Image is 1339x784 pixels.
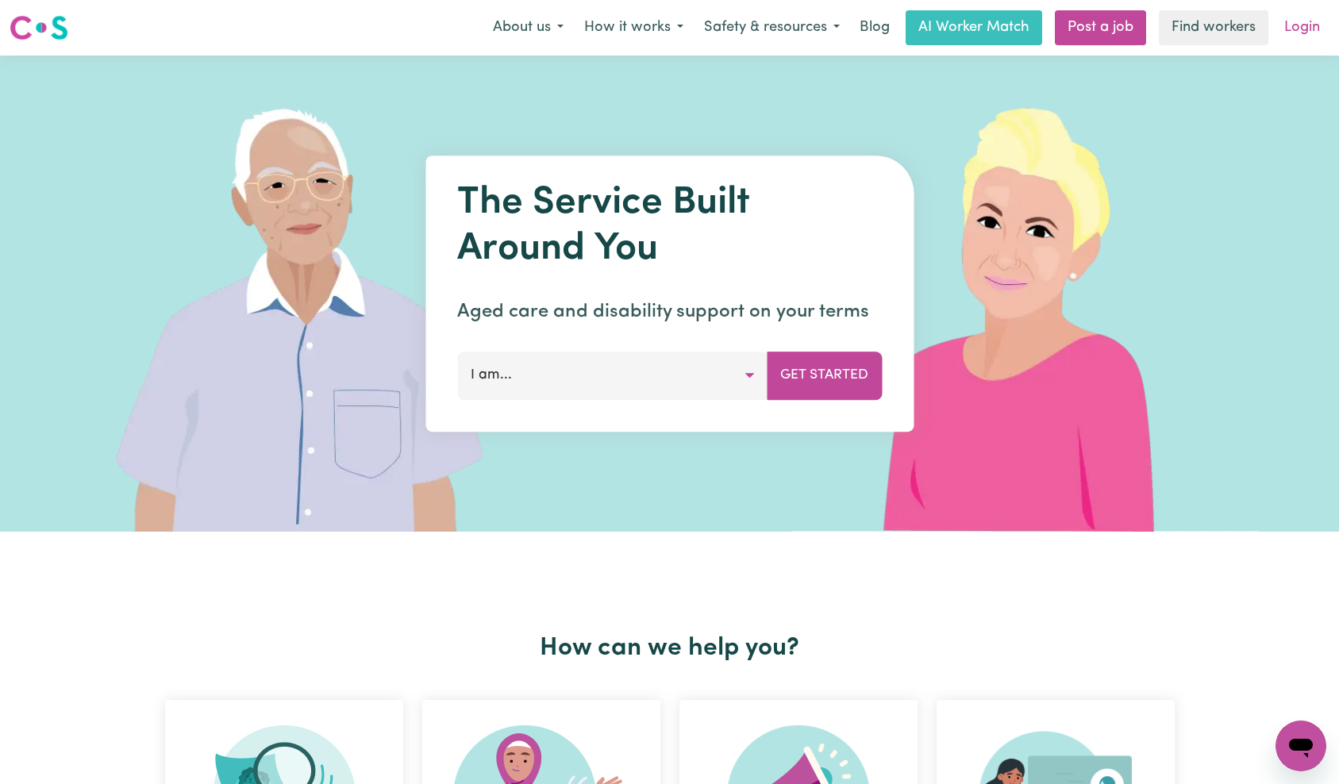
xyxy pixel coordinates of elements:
h2: How can we help you? [156,633,1184,663]
iframe: Button to launch messaging window [1276,721,1326,771]
a: Blog [850,10,899,45]
button: How it works [574,11,694,44]
img: Careseekers logo [10,13,68,42]
p: Aged care and disability support on your terms [457,298,882,326]
button: I am... [457,352,768,399]
button: Safety & resources [694,11,850,44]
a: Login [1275,10,1329,45]
a: Careseekers logo [10,10,68,46]
a: Find workers [1159,10,1268,45]
a: Post a job [1055,10,1146,45]
button: Get Started [767,352,882,399]
h1: The Service Built Around You [457,181,882,272]
button: About us [483,11,574,44]
a: AI Worker Match [906,10,1042,45]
